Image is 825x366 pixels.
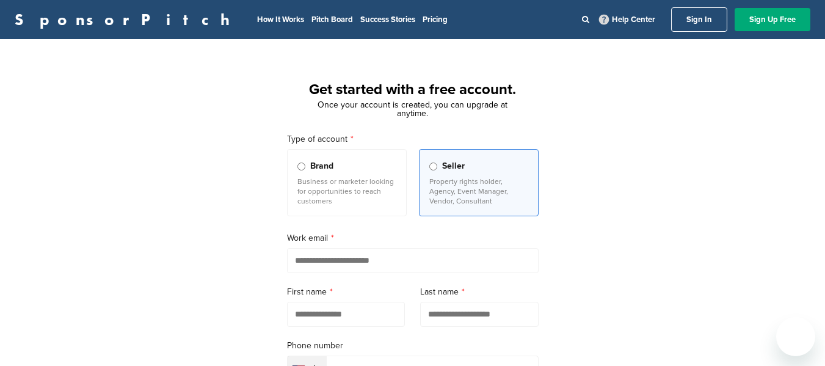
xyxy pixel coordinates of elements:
span: Once your account is created, you can upgrade at anytime. [318,100,507,119]
p: Business or marketer looking for opportunities to reach customers [297,177,396,206]
iframe: Button to launch messaging window [776,317,815,356]
input: Seller Property rights holder, Agency, Event Manager, Vendor, Consultant [429,163,437,170]
label: Last name [420,285,539,299]
h1: Get started with a free account. [272,79,553,101]
a: Help Center [597,12,658,27]
a: Success Stories [360,15,415,24]
a: Sign Up Free [735,8,810,31]
label: Phone number [287,339,539,353]
p: Property rights holder, Agency, Event Manager, Vendor, Consultant [429,177,528,206]
input: Brand Business or marketer looking for opportunities to reach customers [297,163,305,170]
label: Type of account [287,133,539,146]
a: How It Works [257,15,304,24]
a: Pitch Board [311,15,353,24]
span: Seller [442,159,465,173]
a: Pricing [423,15,448,24]
span: Brand [310,159,333,173]
label: Work email [287,232,539,245]
a: Sign In [671,7,727,32]
a: SponsorPitch [15,12,238,27]
label: First name [287,285,405,299]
